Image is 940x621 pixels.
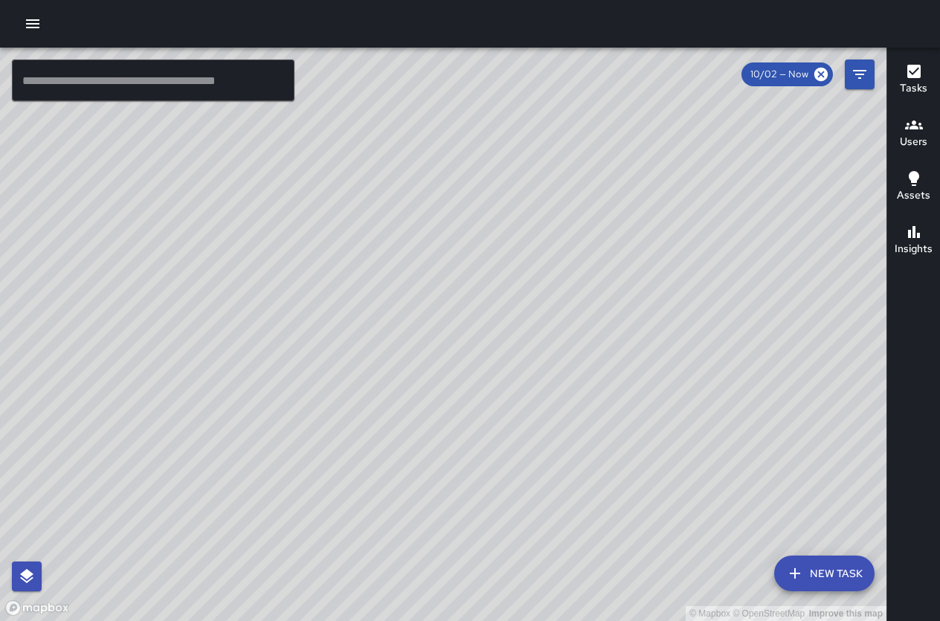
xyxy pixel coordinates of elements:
h6: Assets [897,187,930,204]
h6: Users [900,134,927,150]
button: Assets [887,161,940,214]
button: Users [887,107,940,161]
h6: Insights [895,241,933,257]
button: Filters [845,59,875,89]
div: 10/02 — Now [741,62,833,86]
button: Tasks [887,54,940,107]
button: New Task [774,556,875,591]
h6: Tasks [900,80,927,97]
button: Insights [887,214,940,268]
span: 10/02 — Now [741,67,817,82]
